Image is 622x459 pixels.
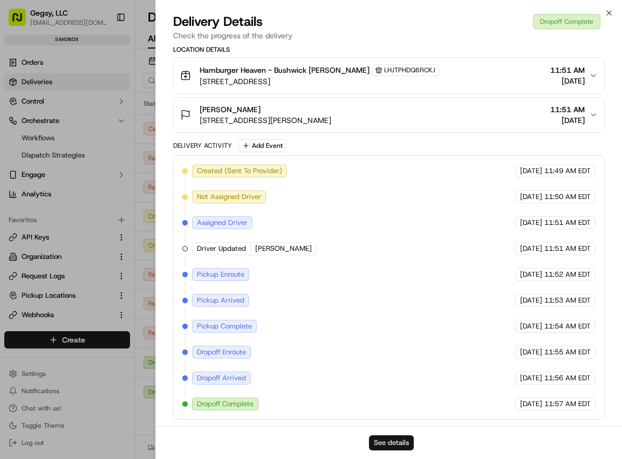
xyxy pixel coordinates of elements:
a: Powered byPylon [76,267,131,276]
div: 💻 [91,242,100,251]
button: Start new chat [183,106,196,119]
span: Delivery Details [173,13,263,30]
span: Dropoff Enroute [197,347,246,357]
span: [DATE] [123,196,145,205]
span: [STREET_ADDRESS] [200,76,439,87]
span: Assigned Driver [197,218,248,228]
img: 1736555255976-a54dd68f-1ca7-489b-9aae-adbdc363a1c4 [22,197,30,205]
button: See all [167,138,196,151]
div: Start new chat [49,103,177,114]
span: 11:51 AM [550,104,585,115]
span: 11:55 AM EDT [544,347,591,357]
button: Hamburger Heaven - Bushwick [PERSON_NAME]LHJTPHDQ6RCKJ[STREET_ADDRESS]11:51 AM[DATE] [174,58,604,93]
span: 11:49 AM EDT [544,166,591,176]
span: 11:57 AM EDT [544,399,591,409]
span: Dropoff Complete [197,399,254,409]
span: 1:50 AM [95,167,122,176]
span: [DATE] [520,244,542,254]
div: 📗 [11,242,19,251]
span: Knowledge Base [22,241,83,252]
span: [STREET_ADDRESS][PERSON_NAME] [200,115,331,126]
span: • [90,167,93,176]
span: [DATE] [520,166,542,176]
span: [DATE] [520,373,542,383]
span: 11:50 AM EDT [544,192,591,202]
span: [DATE] [520,296,542,305]
div: Past conversations [11,140,72,149]
span: • [117,196,121,205]
span: Dropoff Arrived [197,373,246,383]
span: [DATE] [520,218,542,228]
button: [PERSON_NAME][STREET_ADDRESS][PERSON_NAME]11:51 AM[DATE] [174,98,604,132]
span: [PERSON_NAME] [255,244,312,254]
span: Wisdom [PERSON_NAME] [33,196,115,205]
span: Hamburger Heaven - Bushwick [PERSON_NAME] [200,65,370,76]
img: 1736555255976-a54dd68f-1ca7-489b-9aae-adbdc363a1c4 [11,103,30,122]
div: Delivery Activity [173,141,232,150]
img: Asif Zaman Khan [11,157,28,174]
span: [DATE] [520,270,542,279]
span: 11:53 AM EDT [544,296,591,305]
span: Created (Sent To Provider) [197,166,282,176]
div: Location Details [173,45,605,54]
a: 📗Knowledge Base [6,237,87,256]
span: 11:52 AM EDT [544,270,591,279]
img: 4281594248423_2fcf9dad9f2a874258b8_72.png [23,103,42,122]
span: 11:54 AM EDT [544,321,591,331]
img: Wisdom Oko [11,186,28,207]
button: See details [369,435,414,450]
img: 1736555255976-a54dd68f-1ca7-489b-9aae-adbdc363a1c4 [22,168,30,176]
p: Check the progress of the delivery [173,30,605,41]
span: LHJTPHDQ6RCKJ [384,66,435,74]
span: [DATE] [520,347,542,357]
span: 11:56 AM EDT [544,373,591,383]
p: Welcome 👋 [11,43,196,60]
span: 11:51 AM EDT [544,244,591,254]
span: [PERSON_NAME] [200,104,261,115]
span: Pylon [107,268,131,276]
a: 💻API Documentation [87,237,177,256]
button: Add Event [238,139,286,152]
span: [DATE] [520,192,542,202]
span: Not Assigned Driver [197,192,261,202]
span: [DATE] [550,76,585,86]
img: Nash [11,11,32,32]
span: 11:51 AM EDT [544,218,591,228]
input: Got a question? Start typing here... [28,70,194,81]
div: We're available if you need us! [49,114,148,122]
span: Pickup Complete [197,321,252,331]
span: [DATE] [520,321,542,331]
span: 11:51 AM [550,65,585,76]
span: [PERSON_NAME] [33,167,87,176]
span: API Documentation [102,241,173,252]
span: Pickup Arrived [197,296,244,305]
span: Driver Updated [197,244,246,254]
span: Pickup Enroute [197,270,244,279]
span: [DATE] [550,115,585,126]
span: [DATE] [520,399,542,409]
